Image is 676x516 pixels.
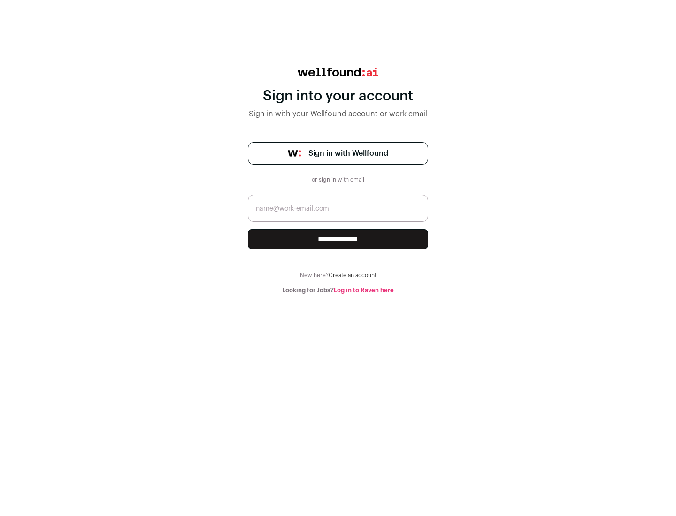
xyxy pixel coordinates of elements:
[334,287,394,293] a: Log in to Raven here
[329,273,376,278] a: Create an account
[298,68,378,76] img: wellfound:ai
[248,88,428,105] div: Sign into your account
[288,150,301,157] img: wellfound-symbol-flush-black-fb3c872781a75f747ccb3a119075da62bfe97bd399995f84a933054e44a575c4.png
[308,176,368,183] div: or sign in with email
[248,287,428,294] div: Looking for Jobs?
[248,142,428,165] a: Sign in with Wellfound
[248,108,428,120] div: Sign in with your Wellfound account or work email
[248,272,428,279] div: New here?
[308,148,388,159] span: Sign in with Wellfound
[248,195,428,222] input: name@work-email.com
